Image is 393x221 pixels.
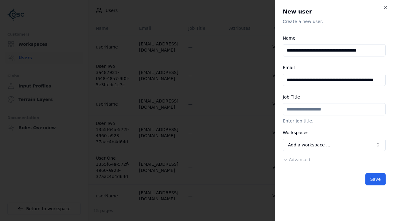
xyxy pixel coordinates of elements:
[283,130,309,135] label: Workspaces
[289,157,310,162] span: Advanced
[283,118,386,124] p: Enter job title.
[283,36,295,41] label: Name
[288,142,330,148] span: Add a workspace …
[365,173,386,185] button: Save
[283,65,295,70] label: Email
[283,95,300,99] label: Job Title
[283,7,386,16] h2: New user
[283,157,310,163] button: Advanced
[283,18,386,25] p: Create a new user.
